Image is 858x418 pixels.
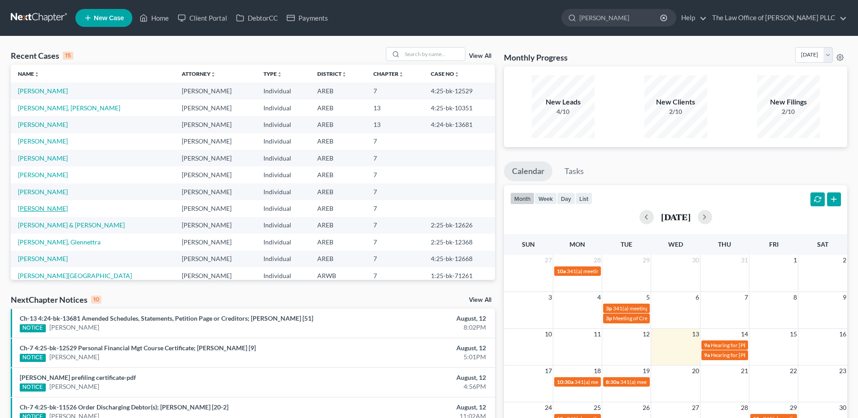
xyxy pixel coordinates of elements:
[544,402,553,413] span: 24
[366,150,424,166] td: 7
[310,116,366,133] td: AREB
[792,292,798,303] span: 8
[661,212,691,222] h2: [DATE]
[424,267,495,284] td: 1:25-bk-71261
[256,251,310,267] td: Individual
[644,107,707,116] div: 2/10
[20,344,256,352] a: Ch-7 4:25-bk-12529 Personal Financial Mgt Course Certificate; [PERSON_NAME] [9]
[175,100,256,116] td: [PERSON_NAME]
[310,100,366,116] td: AREB
[18,238,101,246] a: [PERSON_NAME], Glennettra
[740,402,749,413] span: 28
[606,379,619,385] span: 8:30a
[469,297,491,303] a: View All
[522,240,535,248] span: Sun
[310,133,366,150] td: AREB
[232,10,282,26] a: DebtorCC
[366,251,424,267] td: 7
[256,234,310,250] td: Individual
[135,10,173,26] a: Home
[337,382,486,391] div: 4:56PM
[337,373,486,382] div: August, 12
[557,268,566,274] span: 10a
[366,133,424,150] td: 7
[620,379,707,385] span: 341(a) meeting for [PERSON_NAME]
[337,344,486,353] div: August, 12
[34,72,39,77] i: unfold_more
[63,52,73,60] div: 15
[366,183,424,200] td: 7
[175,133,256,150] td: [PERSON_NAME]
[789,329,798,340] span: 15
[757,107,820,116] div: 2/10
[366,116,424,133] td: 13
[175,267,256,284] td: [PERSON_NAME]
[18,188,68,196] a: [PERSON_NAME]
[711,342,781,348] span: Hearing for [PERSON_NAME]
[575,192,592,205] button: list
[175,234,256,250] td: [PERSON_NAME]
[838,402,847,413] span: 30
[20,354,46,362] div: NOTICE
[18,87,68,95] a: [PERSON_NAME]
[175,183,256,200] td: [PERSON_NAME]
[175,217,256,234] td: [PERSON_NAME]
[366,267,424,284] td: 7
[173,10,232,26] a: Client Portal
[310,166,366,183] td: AREB
[256,267,310,284] td: Individual
[621,240,632,248] span: Tue
[175,116,256,133] td: [PERSON_NAME]
[613,305,700,312] span: 341(a) meeting for [PERSON_NAME]
[613,315,713,322] span: Meeting of Creditors for [PERSON_NAME]
[398,72,404,77] i: unfold_more
[20,403,228,411] a: Ch-7 4:25-bk-11526 Order Discharging Debtor(s); [PERSON_NAME] [20-2]
[424,116,495,133] td: 4:24-bk-13681
[256,166,310,183] td: Individual
[18,137,68,145] a: [PERSON_NAME]
[182,70,216,77] a: Attorneyunfold_more
[593,402,602,413] span: 25
[842,292,847,303] span: 9
[282,10,333,26] a: Payments
[94,15,124,22] span: New Case
[642,255,651,266] span: 29
[431,70,460,77] a: Case Nounfold_more
[18,104,120,112] a: [PERSON_NAME], [PERSON_NAME]
[277,72,282,77] i: unfold_more
[18,121,68,128] a: [PERSON_NAME]
[366,83,424,99] td: 7
[532,107,595,116] div: 4/10
[567,268,653,274] span: 341(a) meeting for [PERSON_NAME]
[18,154,68,162] a: [PERSON_NAME]
[18,221,125,229] a: [PERSON_NAME] & [PERSON_NAME]
[341,72,347,77] i: unfold_more
[544,329,553,340] span: 10
[402,48,465,61] input: Search by name...
[256,116,310,133] td: Individual
[175,83,256,99] td: [PERSON_NAME]
[18,70,39,77] a: Nameunfold_more
[49,382,99,391] a: [PERSON_NAME]
[175,251,256,267] td: [PERSON_NAME]
[534,192,557,205] button: week
[424,217,495,234] td: 2:25-bk-12626
[49,353,99,361] a: [PERSON_NAME]
[789,366,798,376] span: 22
[256,150,310,166] td: Individual
[704,342,710,348] span: 9a
[504,52,568,63] h3: Monthly Progress
[532,97,595,107] div: New Leads
[691,366,700,376] span: 20
[642,329,651,340] span: 12
[424,100,495,116] td: 4:25-bk-10351
[256,133,310,150] td: Individual
[175,166,256,183] td: [PERSON_NAME]
[317,70,347,77] a: Districtunfold_more
[695,292,700,303] span: 6
[337,323,486,332] div: 8:02PM
[366,200,424,217] td: 7
[557,379,573,385] span: 10:30a
[20,324,46,332] div: NOTICE
[668,240,683,248] span: Wed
